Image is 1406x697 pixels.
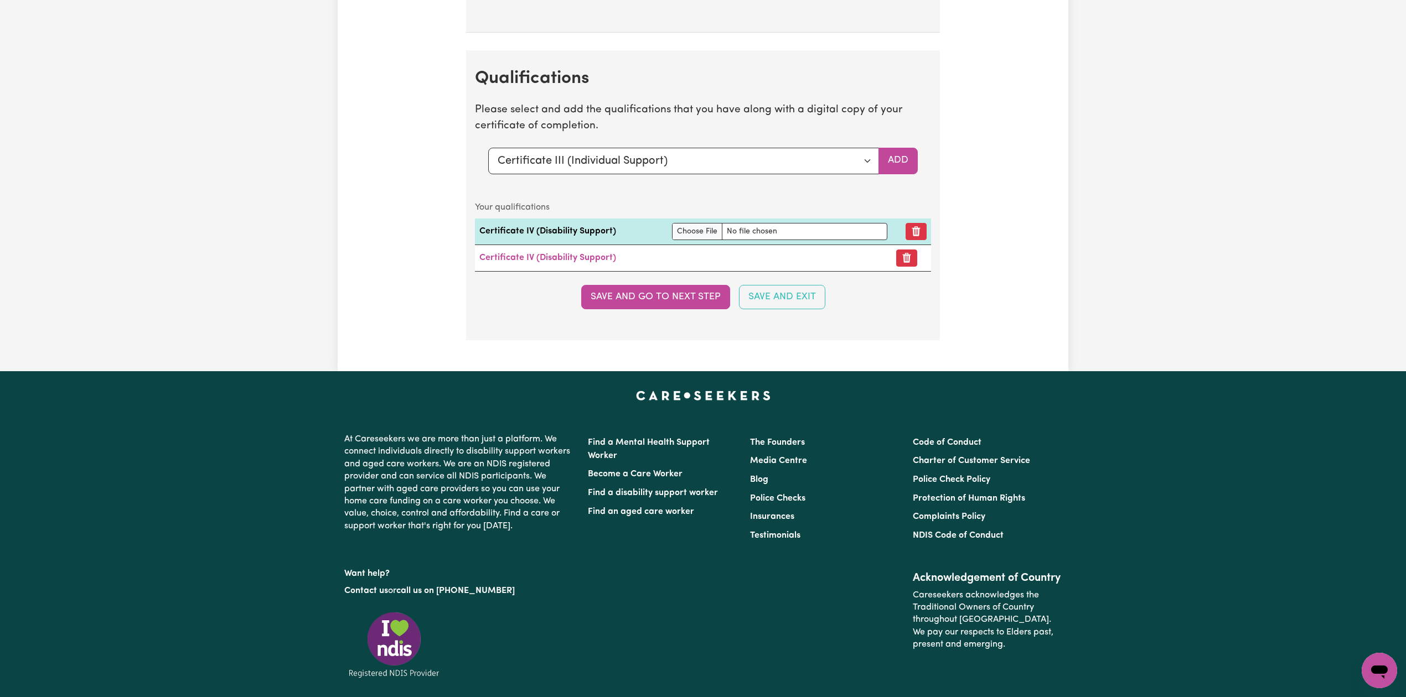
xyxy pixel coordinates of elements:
img: Registered NDIS provider [344,610,444,679]
td: Certificate IV (Disability Support) [475,219,668,245]
a: The Founders [750,438,805,447]
a: Police Checks [750,494,805,503]
p: At Careseekers we are more than just a platform. We connect individuals directly to disability su... [344,429,575,537]
a: Blog [750,475,768,484]
a: Certificate IV (Disability Support) [479,253,616,262]
a: Testimonials [750,531,800,540]
a: Protection of Human Rights [913,494,1025,503]
p: Please select and add the qualifications that you have along with a digital copy of your certific... [475,102,931,134]
a: Media Centre [750,456,807,465]
a: Become a Care Worker [588,470,683,478]
h2: Acknowledgement of Country [913,571,1062,585]
a: Charter of Customer Service [913,456,1030,465]
a: NDIS Code of Conduct [913,531,1004,540]
p: Careseekers acknowledges the Traditional Owners of Country throughout [GEOGRAPHIC_DATA]. We pay o... [913,585,1062,656]
button: Save and Exit [739,285,825,309]
a: Find an aged care worker [588,507,694,516]
a: Find a Mental Health Support Worker [588,438,710,460]
button: Remove certificate [896,249,917,267]
p: Want help? [344,563,575,580]
iframe: Button to launch messaging window [1362,653,1397,688]
a: Police Check Policy [913,475,990,484]
h2: Qualifications [475,68,931,89]
a: Insurances [750,512,794,521]
p: or [344,580,575,601]
a: Code of Conduct [913,438,981,447]
a: Complaints Policy [913,512,985,521]
a: Contact us [344,586,388,595]
button: Add selected qualification [878,148,918,174]
a: call us on [PHONE_NUMBER] [396,586,515,595]
caption: Your qualifications [475,196,931,219]
button: Remove qualification [906,223,927,240]
a: Careseekers home page [636,391,771,400]
button: Save and go to next step [581,285,730,309]
a: Find a disability support worker [588,488,718,497]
